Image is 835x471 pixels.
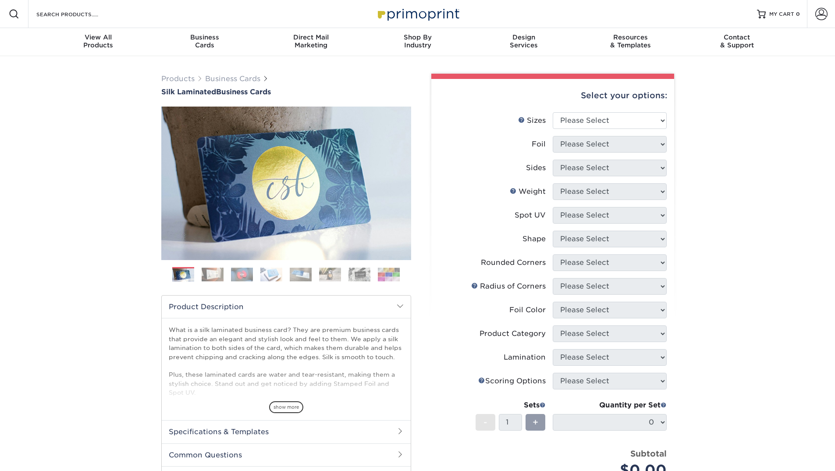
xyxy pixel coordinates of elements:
div: Services [471,33,577,49]
a: Silk LaminatedBusiness Cards [161,88,411,96]
div: Sizes [518,115,546,126]
img: Business Cards 08 [378,268,400,281]
img: Business Cards 02 [202,268,224,281]
div: Sets [476,400,546,410]
img: Business Cards 07 [348,268,370,281]
div: Industry [364,33,471,49]
div: Products [45,33,152,49]
div: & Templates [577,33,684,49]
a: DesignServices [471,28,577,56]
iframe: Google Customer Reviews [2,444,75,468]
div: Lamination [504,352,546,363]
img: Business Cards 05 [290,268,312,281]
a: Business Cards [205,75,260,83]
span: View All [45,33,152,41]
span: Business [151,33,258,41]
div: Cards [151,33,258,49]
div: Product Category [480,328,546,339]
a: Shop ByIndustry [364,28,471,56]
img: Silk Laminated 01 [161,58,411,308]
h1: Business Cards [161,88,411,96]
a: Direct MailMarketing [258,28,364,56]
img: Business Cards 03 [231,268,253,281]
span: MY CART [769,11,794,18]
div: Select your options: [438,79,667,112]
div: Scoring Options [478,376,546,386]
h2: Specifications & Templates [162,420,411,443]
p: What is a silk laminated business card? They are premium business cards that provide an elegant a... [169,325,404,468]
span: show more [269,401,303,413]
strong: Subtotal [630,449,667,458]
span: Contact [684,33,790,41]
div: & Support [684,33,790,49]
div: Quantity per Set [553,400,667,410]
img: Primoprint [374,4,462,23]
img: Business Cards 04 [260,268,282,281]
div: Radius of Corners [471,281,546,292]
span: + [533,416,538,429]
div: Sides [526,163,546,173]
a: Products [161,75,195,83]
div: Shape [522,234,546,244]
span: Resources [577,33,684,41]
a: BusinessCards [151,28,258,56]
span: Shop By [364,33,471,41]
span: 0 [796,11,800,17]
div: Foil [532,139,546,150]
div: Weight [510,186,546,197]
img: Business Cards 06 [319,268,341,281]
a: View AllProducts [45,28,152,56]
h2: Common Questions [162,443,411,466]
div: Rounded Corners [481,257,546,268]
span: Design [471,33,577,41]
span: Direct Mail [258,33,364,41]
h2: Product Description [162,296,411,318]
span: Silk Laminated [161,88,216,96]
span: - [483,416,487,429]
img: Business Cards 01 [172,264,194,286]
div: Foil Color [509,305,546,315]
div: Marketing [258,33,364,49]
a: Contact& Support [684,28,790,56]
input: SEARCH PRODUCTS..... [36,9,121,19]
a: Resources& Templates [577,28,684,56]
div: Spot UV [515,210,546,221]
